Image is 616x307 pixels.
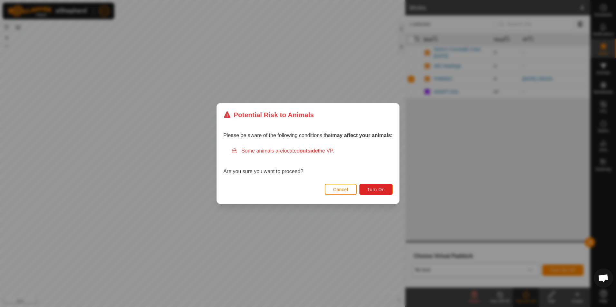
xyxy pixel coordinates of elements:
span: Please be aware of the following conditions that [223,133,393,138]
div: Some animals are [231,147,393,155]
a: Open chat [594,268,613,288]
strong: outside [300,148,318,153]
span: located the VP. [283,148,334,153]
button: Cancel [325,184,357,195]
span: Cancel [333,187,348,192]
div: Potential Risk to Animals [223,110,314,120]
div: Are you sure you want to proceed? [223,147,393,175]
button: Turn On [359,184,393,195]
strong: may affect your animals: [332,133,393,138]
span: Turn On [367,187,385,192]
